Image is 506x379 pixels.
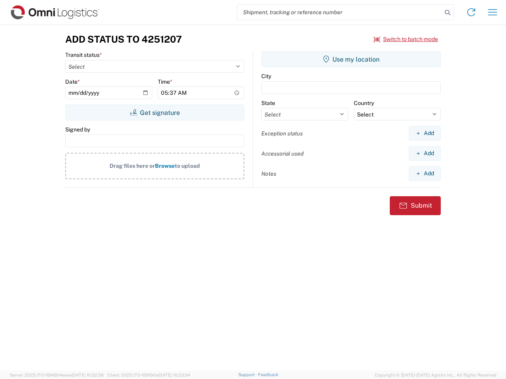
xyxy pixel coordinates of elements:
[238,372,258,377] a: Support
[261,170,276,177] label: Notes
[409,166,441,181] button: Add
[409,126,441,141] button: Add
[65,78,80,85] label: Date
[261,150,304,157] label: Accessorial used
[237,5,442,20] input: Shipment, tracking or reference number
[375,371,497,379] span: Copyright © [DATE]-[DATE] Agistix Inc., All Rights Reserved
[110,163,155,169] span: Drag files here or
[261,51,441,67] button: Use my location
[65,34,182,45] h3: Add Status to 4251207
[107,373,190,377] span: Client: 2025.17.0-159f9de
[158,78,172,85] label: Time
[261,99,275,107] label: State
[65,105,244,120] button: Get signature
[354,99,374,107] label: Country
[261,73,271,80] label: City
[374,33,438,46] button: Switch to batch mode
[158,373,190,377] span: [DATE] 10:23:34
[72,373,104,377] span: [DATE] 10:32:38
[261,130,303,137] label: Exception status
[409,146,441,161] button: Add
[65,126,90,133] label: Signed by
[65,51,102,58] label: Transit status
[390,196,441,215] button: Submit
[258,372,278,377] a: Feedback
[155,163,175,169] span: Browse
[9,373,104,377] span: Server: 2025.17.0-1194904eeae
[175,163,200,169] span: to upload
